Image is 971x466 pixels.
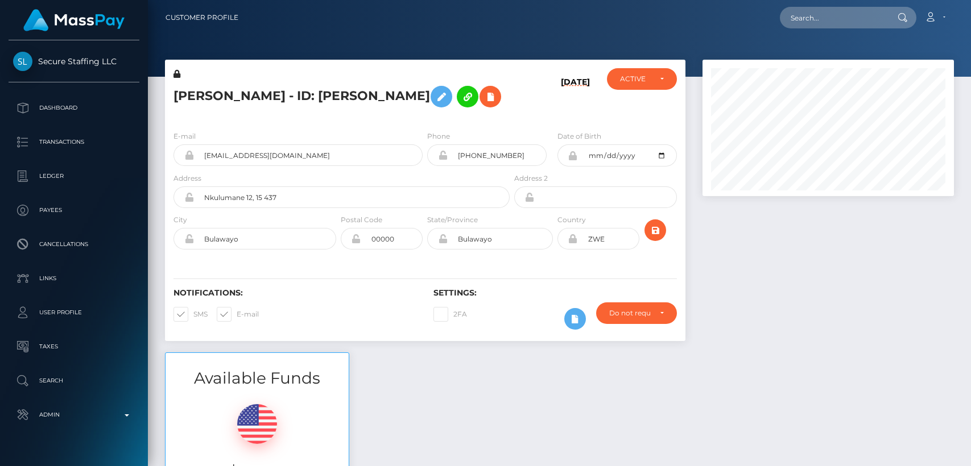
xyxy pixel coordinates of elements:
[166,6,238,30] a: Customer Profile
[9,230,139,259] a: Cancellations
[514,173,548,184] label: Address 2
[9,401,139,429] a: Admin
[557,215,586,225] label: Country
[561,77,590,117] h6: [DATE]
[9,332,139,361] a: Taxes
[596,302,676,324] button: Do not require
[237,404,277,444] img: USD.png
[13,134,135,151] p: Transactions
[557,131,601,142] label: Date of Birth
[9,128,139,156] a: Transactions
[9,196,139,224] a: Payees
[173,80,503,113] h5: [PERSON_NAME] - ID: [PERSON_NAME]
[13,99,135,116] p: Dashboard
[13,202,135,219] p: Payees
[23,9,125,31] img: MassPay Logo
[173,288,416,298] h6: Notifications:
[173,215,187,225] label: City
[13,168,135,185] p: Ledger
[9,94,139,122] a: Dashboard
[166,367,349,389] h3: Available Funds
[173,131,196,142] label: E-mail
[427,131,450,142] label: Phone
[9,162,139,190] a: Ledger
[13,270,135,287] p: Links
[9,56,139,66] span: Secure Staffing LLC
[620,74,650,84] div: ACTIVE
[9,367,139,395] a: Search
[9,264,139,293] a: Links
[433,307,467,322] label: 2FA
[13,338,135,355] p: Taxes
[780,7,887,28] input: Search...
[13,372,135,389] p: Search
[173,173,201,184] label: Address
[9,298,139,327] a: User Profile
[13,304,135,321] p: User Profile
[173,307,208,322] label: SMS
[427,215,478,225] label: State/Province
[609,309,650,318] div: Do not require
[607,68,676,90] button: ACTIVE
[13,236,135,253] p: Cancellations
[13,406,135,423] p: Admin
[433,288,676,298] h6: Settings:
[13,52,32,71] img: Secure Staffing LLC
[341,215,382,225] label: Postal Code
[217,307,259,322] label: E-mail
